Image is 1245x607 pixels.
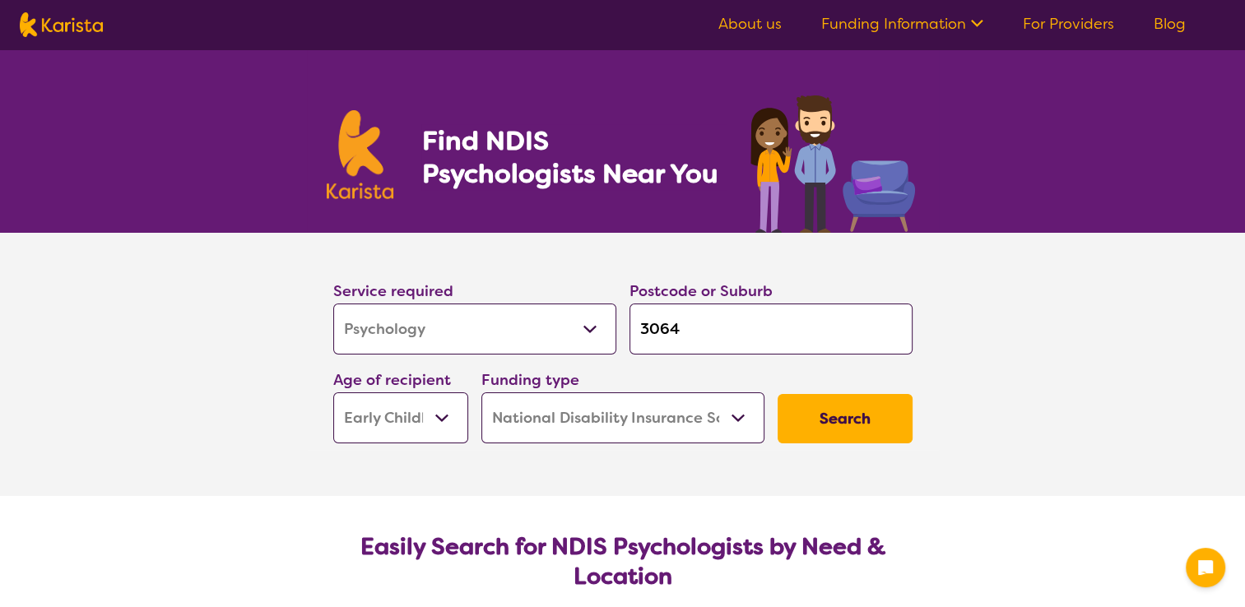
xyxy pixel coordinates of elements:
h1: Find NDIS Psychologists Near You [421,124,726,190]
a: For Providers [1023,14,1114,34]
img: Karista logo [327,110,394,199]
label: Postcode or Suburb [629,281,773,301]
h2: Easily Search for NDIS Psychologists by Need & Location [346,532,899,591]
a: Blog [1154,14,1186,34]
img: Karista logo [20,12,103,37]
a: Funding Information [821,14,983,34]
a: About us [718,14,782,34]
label: Age of recipient [333,370,451,390]
label: Funding type [481,370,579,390]
button: Search [778,394,913,443]
input: Type [629,303,913,354]
img: psychology [745,89,919,233]
label: Service required [333,281,453,301]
